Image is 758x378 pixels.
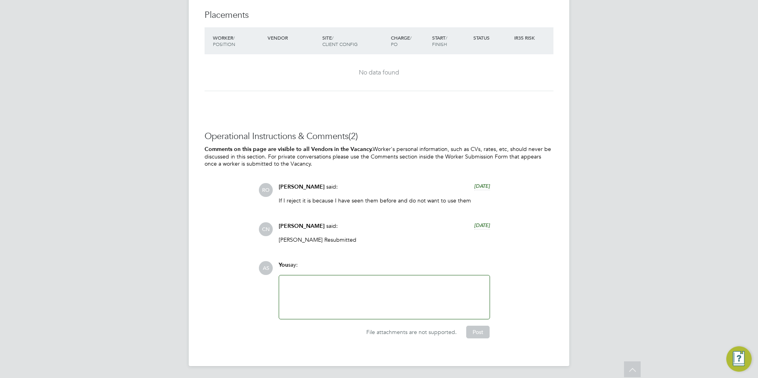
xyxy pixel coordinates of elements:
span: AS [259,261,273,275]
div: IR35 Risk [512,31,540,45]
span: You [279,262,288,268]
span: [PERSON_NAME] [279,183,325,190]
div: No data found [212,69,546,77]
span: said: [326,222,338,229]
span: / Finish [432,34,447,47]
span: CN [259,222,273,236]
p: [PERSON_NAME] Resubmitted [279,236,490,243]
div: say: [279,261,490,275]
div: Start [430,31,471,51]
div: Charge [389,31,430,51]
span: / Position [213,34,235,47]
h3: Placements [205,10,553,21]
span: RO [259,183,273,197]
span: [PERSON_NAME] [279,223,325,229]
div: Vendor [266,31,320,45]
div: Worker [211,31,266,51]
div: Status [471,31,513,45]
span: [DATE] [474,183,490,189]
button: Post [466,326,490,338]
span: (2) [348,131,358,141]
span: said: [326,183,338,190]
span: [DATE] [474,222,490,229]
span: / PO [391,34,412,47]
span: File attachments are not supported. [366,328,457,336]
p: If I reject it is because I have seen them before and do not want to use them [279,197,490,204]
span: / Client Config [322,34,358,47]
div: Site [320,31,389,51]
button: Engage Resource Center [726,346,752,372]
b: Comments on this page are visible to all Vendors in the Vacancy. [205,146,373,153]
h3: Operational Instructions & Comments [205,131,553,142]
p: Worker's personal information, such as CVs, rates, etc, should never be discussed in this section... [205,145,553,168]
